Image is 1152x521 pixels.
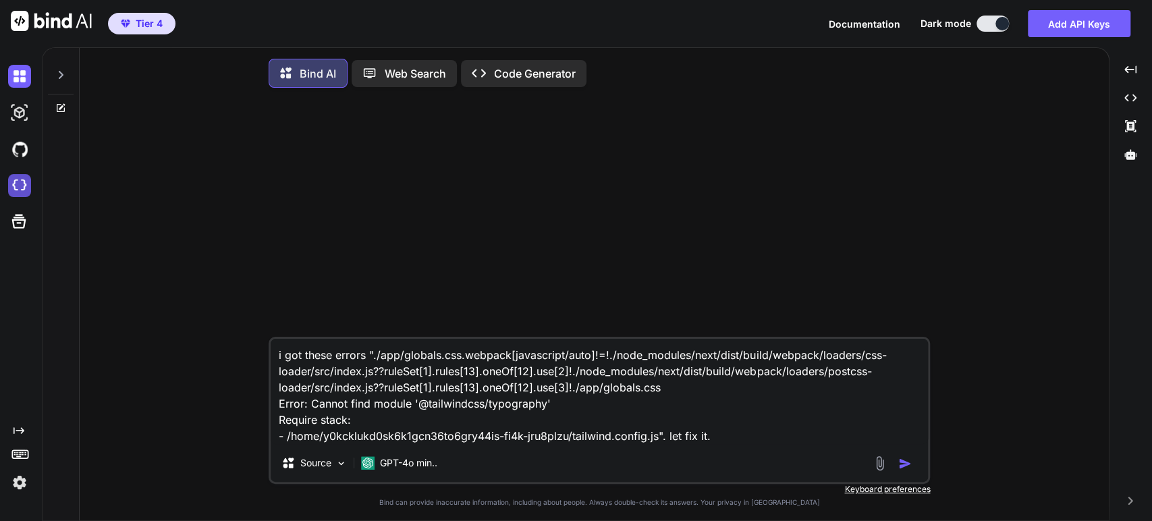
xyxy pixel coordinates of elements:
img: attachment [872,456,887,471]
img: darkChat [8,65,31,88]
span: Dark mode [921,17,971,30]
img: githubDark [8,138,31,161]
button: Add API Keys [1028,10,1130,37]
p: Source [300,456,331,470]
p: Bind can provide inaccurate information, including about people. Always double-check its answers.... [269,497,930,508]
p: Keyboard preferences [269,484,930,495]
p: GPT-4o min.. [380,456,437,470]
img: settings [8,471,31,494]
textarea: i got these errors "./app/globals.css.webpack[javascript/auto]!=!./node_modules/next/dist/build/w... [271,339,928,444]
p: Code Generator [494,65,576,82]
img: Pick Models [335,458,347,469]
img: Bind AI [11,11,92,31]
p: Web Search [385,65,446,82]
img: icon [898,457,912,470]
span: Tier 4 [136,17,163,30]
img: premium [121,20,130,28]
button: premiumTier 4 [108,13,175,34]
p: Bind AI [300,65,336,82]
button: Documentation [829,17,900,31]
img: darkAi-studio [8,101,31,124]
img: GPT-4o mini [361,456,375,470]
img: cloudideIcon [8,174,31,197]
span: Documentation [829,18,900,30]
